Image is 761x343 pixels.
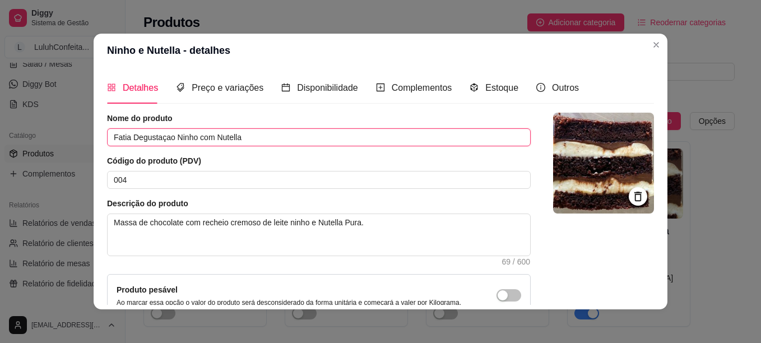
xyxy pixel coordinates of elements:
article: Código do produto (PDV) [107,155,531,166]
span: tags [176,83,185,92]
input: Ex.: 123 [107,171,531,189]
label: Produto pesável [117,285,178,294]
span: Complementos [392,83,452,92]
button: Close [647,36,665,54]
header: Ninho e Nutella - detalhes [94,34,667,67]
article: Nome do produto [107,113,531,124]
input: Ex.: Hamburguer de costela [107,128,531,146]
span: Disponibilidade [297,83,358,92]
span: plus-square [376,83,385,92]
span: Estoque [485,83,518,92]
article: Descrição do produto [107,198,531,209]
span: Preço e variações [192,83,263,92]
p: Ao marcar essa opção o valor do produto será desconsiderado da forma unitária e começará a valer ... [117,298,461,307]
span: appstore [107,83,116,92]
span: code-sandbox [470,83,479,92]
span: info-circle [536,83,545,92]
img: logo da loja [553,113,654,214]
textarea: Massa de chocolate com recheio cremoso de leite ninho e Nutella Pura. [108,214,530,256]
span: Outros [552,83,579,92]
span: Detalhes [123,83,158,92]
span: calendar [281,83,290,92]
